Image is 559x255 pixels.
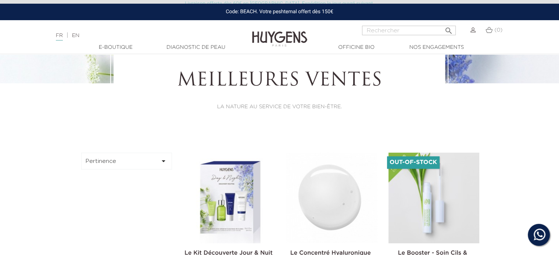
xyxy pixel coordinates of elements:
[400,44,473,51] a: Nos engagements
[134,103,425,111] p: LA NATURE AU SERVICE DE VOTRE BIEN-ÊTRE.
[159,157,168,165] i: 
[52,31,227,40] div: |
[56,33,63,41] a: FR
[362,26,456,35] input: Rechercher
[388,153,479,243] img: Le Booster - Soin Cils & Sourcils
[387,156,440,169] li: Out-of-Stock
[79,44,153,51] a: E-Boutique
[134,70,425,92] h1: Meilleures Ventes
[81,153,172,170] button: Pertinence
[320,44,393,51] a: Officine Bio
[252,19,307,48] img: Huygens
[72,33,79,38] a: EN
[444,24,453,33] i: 
[184,153,275,243] img: Le Kit Découverte Jour & Nuit
[494,28,502,33] span: (0)
[159,44,233,51] a: Diagnostic de peau
[442,23,455,33] button: 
